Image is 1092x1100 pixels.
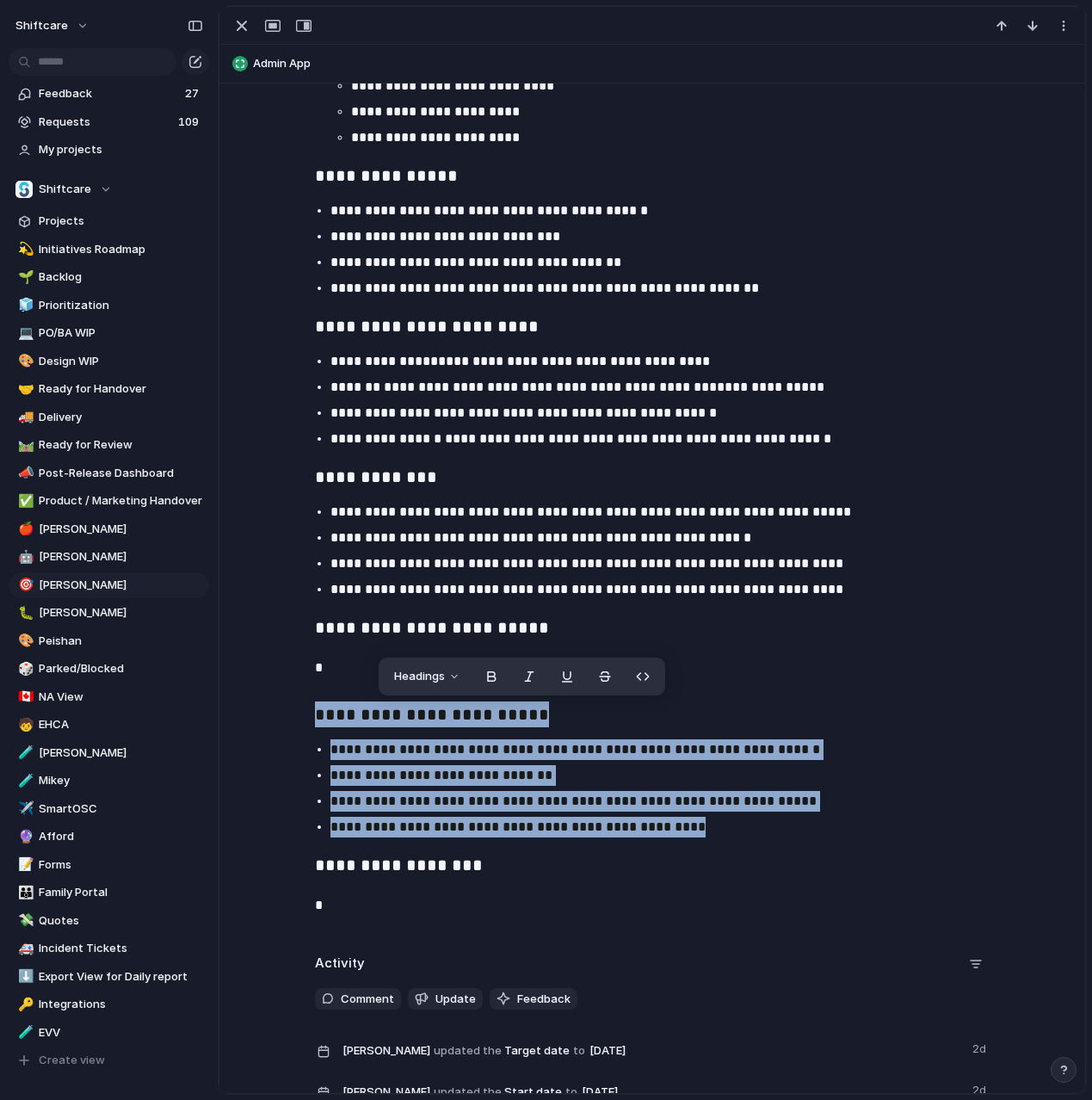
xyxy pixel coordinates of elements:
a: 🌱Backlog [9,264,209,290]
button: Update [408,988,483,1010]
span: Quotes [39,912,203,930]
div: 🧪 [18,771,30,791]
span: Prioritization [39,297,203,314]
div: 📣Post-Release Dashboard [9,460,209,486]
span: [PERSON_NAME] [39,521,203,538]
div: 🛤️ [18,436,30,455]
span: Admin App [253,55,1077,72]
a: 🛤️Ready for Review [9,432,209,458]
button: Comment [315,988,401,1010]
div: 🇨🇦 [18,687,30,707]
span: Delivery [39,409,203,426]
button: Admin App [227,50,1077,77]
a: 💫Initiatives Roadmap [9,237,209,263]
span: [PERSON_NAME] [342,1042,430,1060]
button: 🌱 [15,269,33,286]
div: 🇨🇦NA View [9,684,209,710]
div: 💸Quotes [9,908,209,934]
span: [PERSON_NAME] [39,604,203,621]
button: shiftcare [8,12,98,40]
a: 🧒EHCA [9,712,209,738]
div: 🎯[PERSON_NAME] [9,572,209,598]
div: ✅ [18,491,30,511]
a: 📝Forms [9,852,209,878]
span: Requests [39,114,173,131]
div: 🎲 [18,659,30,679]
button: 🧊 [15,297,33,314]
button: 🎯 [15,577,33,594]
button: 👪 [15,884,33,901]
span: PO/BA WIP [39,324,203,342]
button: 🧪 [15,772,33,789]
div: 🚚Delivery [9,405,209,430]
div: 🤝 [18,380,30,399]
a: 🍎[PERSON_NAME] [9,516,209,542]
div: ✈️ [18,799,30,819]
a: 🎨Peishan [9,628,209,654]
div: 📣 [18,463,30,483]
span: Forms [39,856,203,874]
div: 🧒 [18,715,30,735]
span: 109 [178,114,202,131]
button: 💫 [15,241,33,258]
button: ✅ [15,492,33,510]
a: Projects [9,208,209,234]
div: 🚑 [18,939,30,959]
div: 💫 [18,239,30,259]
button: ✈️ [15,800,33,818]
a: Requests109 [9,109,209,135]
a: My projects [9,137,209,163]
span: Feedback [39,85,180,102]
span: Ready for Review [39,436,203,454]
button: 🐛 [15,604,33,621]
span: [DATE] [585,1041,631,1061]
div: 💸 [18,911,30,930]
div: 🔑Integrations [9,992,209,1017]
span: Family Portal [39,884,203,901]
div: 📝 [18,855,30,874]
button: Shiftcare [9,176,209,202]
div: 🧪 [18,743,30,763]
button: 💸 [15,912,33,930]
span: EHCA [39,716,203,733]
a: 🤖[PERSON_NAME] [9,544,209,570]
span: Update [435,991,476,1008]
button: 🇨🇦 [15,689,33,706]
button: 📝 [15,856,33,874]
span: NA View [39,689,203,706]
div: 🎯 [18,575,30,595]
button: 🤝 [15,380,33,398]
a: 🧪[PERSON_NAME] [9,740,209,766]
a: 🎨Design WIP [9,349,209,374]
button: 📣 [15,465,33,482]
button: 🤖 [15,548,33,565]
div: 🐛[PERSON_NAME] [9,600,209,626]
span: Feedback [517,991,571,1008]
button: ⬇️ [15,968,33,986]
a: 🎲Parked/Blocked [9,656,209,682]
a: 🧪EVV [9,1020,209,1046]
a: 🧊Prioritization [9,293,209,318]
span: Export View for Daily report [39,968,203,986]
span: Design WIP [39,353,203,370]
button: 🧪 [15,1024,33,1041]
a: ✅Product / Marketing Handover [9,488,209,514]
span: [PERSON_NAME] [39,577,203,594]
div: 👪Family Portal [9,880,209,905]
span: My projects [39,141,203,158]
h2: Activity [315,954,365,973]
span: Create view [39,1052,105,1069]
div: 🚚 [18,407,30,427]
div: 🧪Mikey [9,768,209,794]
span: [PERSON_NAME] [39,548,203,565]
div: 💻 [18,324,30,343]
